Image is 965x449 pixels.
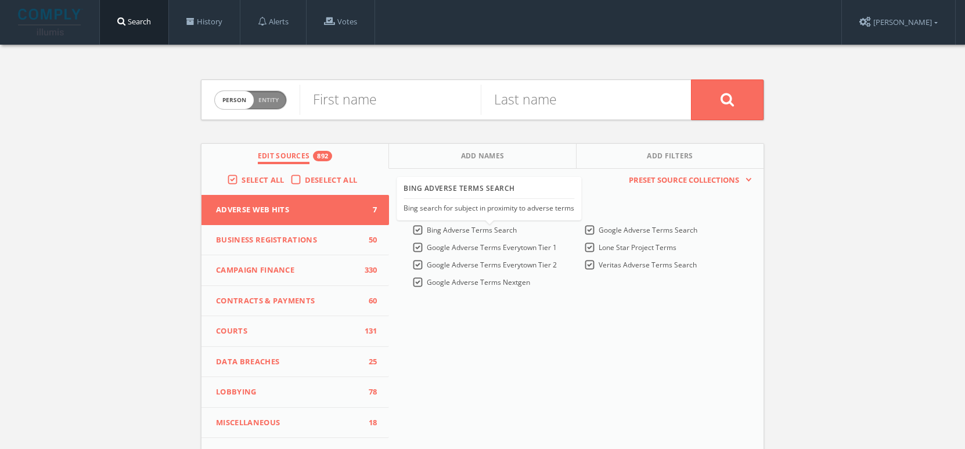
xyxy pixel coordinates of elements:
[461,151,505,164] span: Add Names
[201,255,389,286] button: Campaign Finance330
[216,386,360,398] span: Lobbying
[389,144,577,169] button: Add Names
[599,225,697,235] span: Google Adverse Terms Search
[599,242,676,252] span: Lone Star Project Terms
[623,175,745,186] span: Preset Source Collections
[201,225,389,256] button: Business Registrations50
[360,417,377,429] span: 18
[623,175,752,186] button: Preset Source Collections
[647,151,693,164] span: Add Filters
[201,408,389,439] button: Miscellaneous18
[360,234,377,246] span: 50
[201,286,389,317] button: Contracts & Payments60
[427,242,557,252] span: Google Adverse Terms Everytown Tier 1
[577,144,764,169] button: Add Filters
[216,204,360,216] span: Adverse Web Hits
[427,260,557,270] span: Google Adverse Terms Everytown Tier 2
[216,295,360,307] span: Contracts & Payments
[313,151,332,161] div: 892
[18,9,83,35] img: illumis
[201,316,389,347] button: Courts131
[360,295,377,307] span: 60
[305,175,358,185] span: Deselect All
[404,179,574,199] div: Bing Adverse Terms Search
[427,277,530,287] span: Google Adverse Terms Nextgen
[360,204,377,216] span: 7
[215,91,254,109] span: person
[201,144,389,169] button: Edit Sources892
[360,265,377,276] span: 330
[216,234,360,246] span: Business Registrations
[201,377,389,408] button: Lobbying78
[258,151,310,164] span: Edit Sources
[599,260,697,270] span: Veritas Adverse Terms Search
[360,356,377,368] span: 25
[360,386,377,398] span: 78
[201,347,389,378] button: Data Breaches25
[242,175,284,185] span: Select All
[216,356,360,368] span: Data Breaches
[258,96,279,104] span: Entity
[404,204,574,213] div: Bing search for subject in proximity to adverse terms
[427,225,517,235] span: Bing Adverse Terms Search
[216,417,360,429] span: Miscellaneous
[216,265,360,276] span: Campaign Finance
[201,195,389,225] button: Adverse Web Hits7
[216,325,360,337] span: Courts
[360,325,377,337] span: 131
